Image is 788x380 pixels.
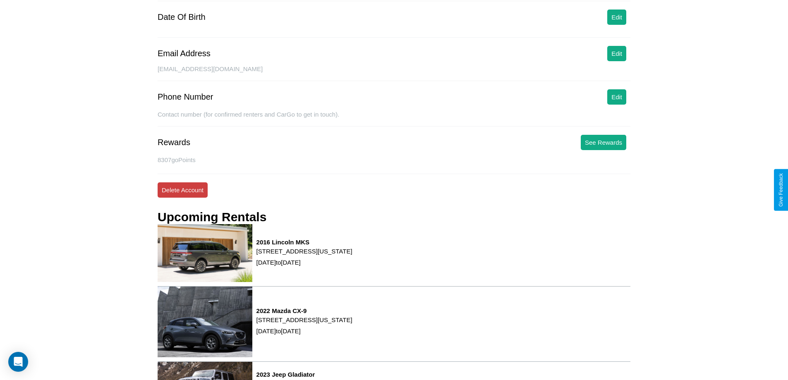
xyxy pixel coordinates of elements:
h3: 2016 Lincoln MKS [256,239,352,246]
div: Date Of Birth [158,12,206,22]
img: rental [158,224,252,282]
p: [DATE] to [DATE] [256,325,352,337]
img: rental [158,287,252,357]
p: [STREET_ADDRESS][US_STATE] [256,314,352,325]
h3: 2023 Jeep Gladiator [256,371,369,378]
h3: 2022 Mazda CX-9 [256,307,352,314]
div: Email Address [158,49,211,58]
div: Open Intercom Messenger [8,352,28,372]
div: Phone Number [158,92,213,102]
button: Edit [607,10,626,25]
h3: Upcoming Rentals [158,210,266,224]
button: Edit [607,46,626,61]
div: Rewards [158,138,190,147]
div: Contact number (for confirmed renters and CarGo to get in touch). [158,111,630,127]
button: See Rewards [581,135,626,150]
div: [EMAIL_ADDRESS][DOMAIN_NAME] [158,65,630,81]
button: Delete Account [158,182,208,198]
p: [STREET_ADDRESS][US_STATE] [256,246,352,257]
p: [DATE] to [DATE] [256,257,352,268]
button: Edit [607,89,626,105]
div: Give Feedback [778,173,784,207]
p: 8307 goPoints [158,154,630,165]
